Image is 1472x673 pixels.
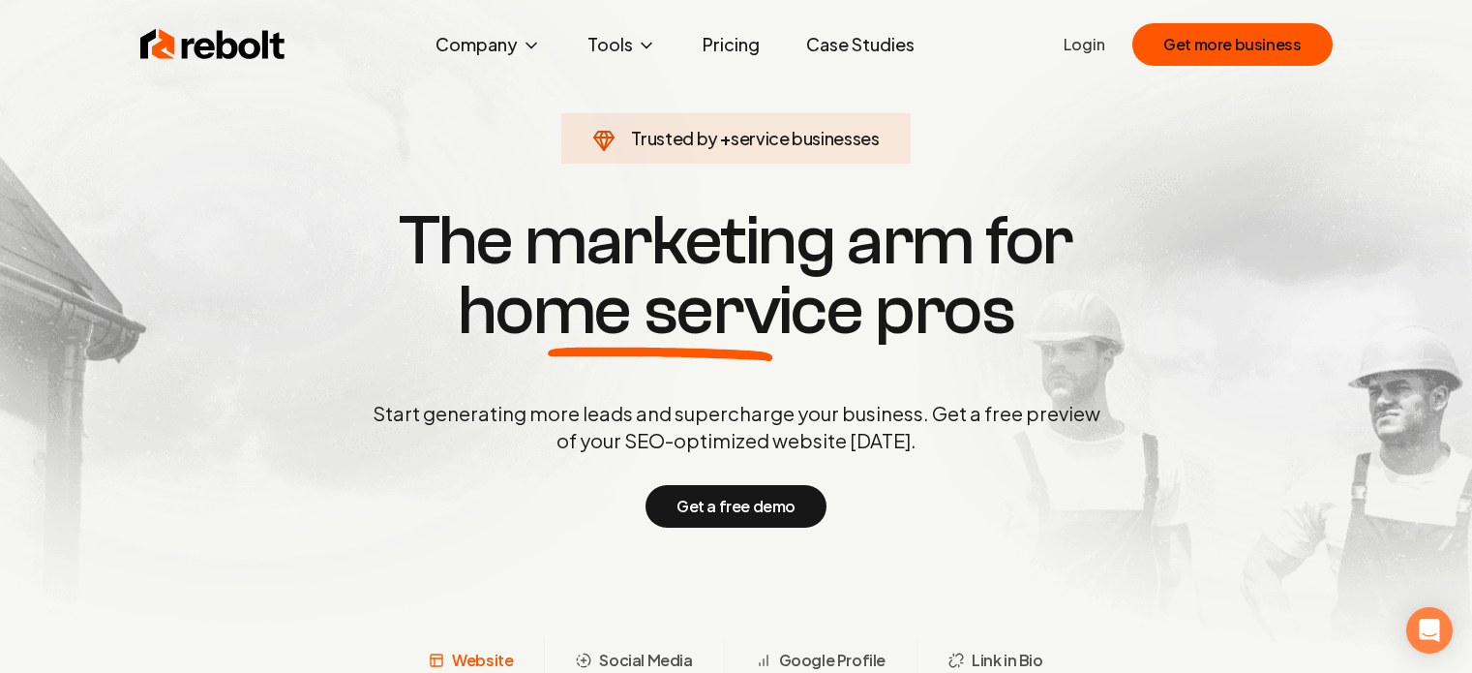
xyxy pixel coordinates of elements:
[272,206,1201,346] h1: The marketing arm for pros
[687,25,775,64] a: Pricing
[731,127,880,149] span: service businesses
[369,400,1104,454] p: Start generating more leads and supercharge your business. Get a free preview of your SEO-optimiz...
[599,649,692,672] span: Social Media
[791,25,930,64] a: Case Studies
[972,649,1043,672] span: Link in Bio
[572,25,672,64] button: Tools
[1064,33,1105,56] a: Login
[140,25,285,64] img: Rebolt Logo
[458,276,863,346] span: home service
[452,649,513,672] span: Website
[1406,607,1453,654] div: Open Intercom Messenger
[646,485,826,528] button: Get a free demo
[720,127,731,149] span: +
[1132,23,1332,66] button: Get more business
[420,25,556,64] button: Company
[779,649,886,672] span: Google Profile
[631,127,717,149] span: Trusted by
